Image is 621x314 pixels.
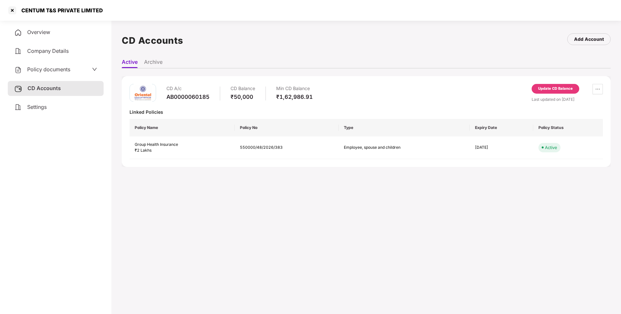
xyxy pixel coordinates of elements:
[14,47,22,55] img: svg+xml;base64,PHN2ZyB4bWxucz0iaHR0cDovL3d3dy53My5vcmcvMjAwMC9zdmciIHdpZHRoPSIyNCIgaGVpZ2h0PSIyNC...
[593,84,603,94] button: ellipsis
[339,119,470,136] th: Type
[14,29,22,37] img: svg+xml;base64,PHN2ZyB4bWxucz0iaHR0cDovL3d3dy53My5vcmcvMjAwMC9zdmciIHdpZHRoPSIyNCIgaGVpZ2h0PSIyNC...
[14,85,22,93] img: svg+xml;base64,PHN2ZyB3aWR0aD0iMjUiIGhlaWdodD0iMjQiIHZpZXdCb3g9IjAgMCAyNSAyNCIgZmlsbD0ibm9uZSIgeG...
[130,119,235,136] th: Policy Name
[593,87,603,92] span: ellipsis
[166,93,209,100] div: AB0000060185
[14,103,22,111] img: svg+xml;base64,PHN2ZyB4bWxucz0iaHR0cDovL3d3dy53My5vcmcvMjAwMC9zdmciIHdpZHRoPSIyNCIgaGVpZ2h0PSIyNC...
[574,36,604,43] div: Add Account
[27,104,47,110] span: Settings
[135,148,152,153] span: ₹2 Lakhs
[470,136,533,159] td: [DATE]
[276,93,313,100] div: ₹1,62,986.91
[166,84,209,93] div: CD A/c
[344,145,415,151] div: Employee, spouse and children
[92,67,97,72] span: down
[133,83,152,103] img: oi.png
[532,96,603,102] div: Last updated on [DATE]
[533,119,603,136] th: Policy Status
[235,136,339,159] td: 550000/48/2026/383
[14,66,22,74] img: svg+xml;base64,PHN2ZyB4bWxucz0iaHR0cDovL3d3dy53My5vcmcvMjAwMC9zdmciIHdpZHRoPSIyNCIgaGVpZ2h0PSIyNC...
[27,48,69,54] span: Company Details
[122,33,183,48] h1: CD Accounts
[130,109,603,115] div: Linked Policies
[144,59,163,68] li: Archive
[28,85,61,91] span: CD Accounts
[17,7,103,14] div: CENTUM T&S PRIVATE LIMITED
[231,93,255,100] div: ₹50,000
[470,119,533,136] th: Expiry Date
[545,144,557,151] div: Active
[276,84,313,93] div: Min CD Balance
[538,86,573,92] div: Update CD Balance
[27,66,70,73] span: Policy documents
[231,84,255,93] div: CD Balance
[122,59,138,68] li: Active
[235,119,339,136] th: Policy No
[135,142,230,148] div: Group Health Insurance
[27,29,50,35] span: Overview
